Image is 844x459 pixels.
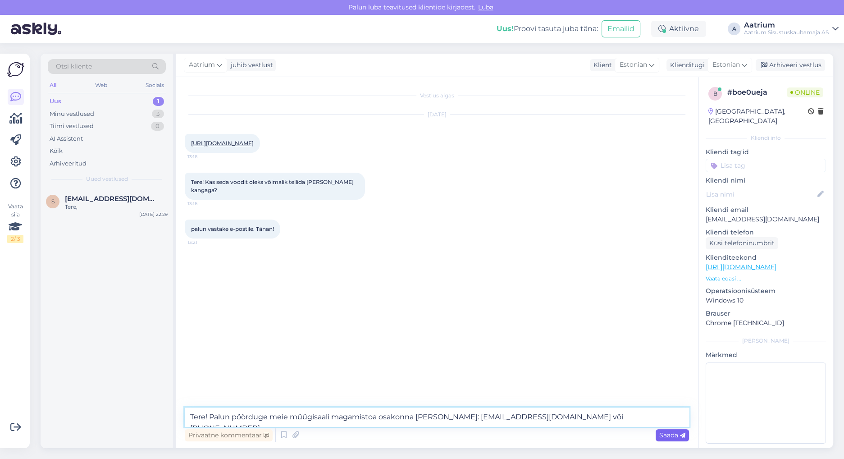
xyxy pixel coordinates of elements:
div: Socials [144,79,166,91]
a: AatriumAatrium Sisustuskaubamaja AS [744,22,839,36]
p: Operatsioonisüsteem [706,286,826,296]
div: Tere, [65,203,168,211]
b: Uus! [497,24,514,33]
div: Klient [590,60,612,70]
div: 3 [152,110,164,119]
div: Aatrium Sisustuskaubamaja AS [744,29,829,36]
img: Askly Logo [7,61,24,78]
div: Küsi telefoninumbrit [706,237,778,249]
span: Online [787,87,823,97]
div: Uus [50,97,61,106]
div: Minu vestlused [50,110,94,119]
p: Kliendi telefon [706,228,826,237]
p: Märkmed [706,350,826,360]
p: Windows 10 [706,296,826,305]
button: Emailid [602,20,640,37]
div: Arhiveeri vestlus [756,59,825,71]
span: Aatrium [189,60,215,70]
span: s [51,198,55,205]
span: b [713,90,717,97]
div: Arhiveeritud [50,159,87,168]
span: slaav4eg@hotmail.com [65,195,159,203]
p: Klienditeekond [706,253,826,262]
div: Proovi tasuta juba täna: [497,23,598,34]
span: palun vastake e-postile. Tänan! [191,225,274,232]
a: [URL][DOMAIN_NAME] [706,263,776,271]
div: Kõik [50,147,63,156]
div: 1 [153,97,164,106]
p: Vaata edasi ... [706,275,826,283]
div: Web [93,79,109,91]
span: Uued vestlused [86,175,128,183]
div: [GEOGRAPHIC_DATA], [GEOGRAPHIC_DATA] [708,107,808,126]
textarea: Tere! Palun pöörduge meie müügisaali magamistoa osakonna [PERSON_NAME]: [EMAIL_ADDRESS][DOMAIN_NA... [185,408,689,427]
div: Kliendi info [706,134,826,142]
div: All [48,79,58,91]
div: AI Assistent [50,134,83,143]
p: [EMAIL_ADDRESS][DOMAIN_NAME] [706,215,826,224]
span: Luba [475,3,496,11]
div: Aktiivne [651,21,706,37]
span: 13:16 [187,200,221,207]
div: Vestlus algas [185,92,689,100]
input: Lisa tag [706,159,826,172]
div: Tiimi vestlused [50,122,94,131]
div: # boe0ueja [727,87,787,98]
div: [PERSON_NAME] [706,337,826,345]
a: [URL][DOMAIN_NAME] [191,140,254,147]
span: Estonian [712,60,740,70]
p: Kliendi email [706,205,826,215]
span: 13:21 [187,239,221,246]
span: Tere! Kas seda voodit oleks võimalik tellida [PERSON_NAME] kangaga? [191,179,355,193]
span: Otsi kliente [56,62,92,71]
p: Chrome [TECHNICAL_ID] [706,318,826,328]
div: Aatrium [744,22,829,29]
div: Klienditugi [666,60,705,70]
p: Kliendi tag'id [706,147,826,157]
span: Estonian [620,60,647,70]
div: A [728,23,740,35]
p: Brauser [706,309,826,318]
div: [DATE] [185,110,689,119]
div: 0 [151,122,164,131]
span: 13:16 [187,153,221,160]
input: Lisa nimi [706,189,816,199]
span: Saada [659,431,685,439]
p: Kliendi nimi [706,176,826,185]
div: Vaata siia [7,202,23,243]
div: Privaatne kommentaar [185,429,273,441]
div: [DATE] 22:29 [139,211,168,218]
div: juhib vestlust [227,60,273,70]
div: 2 / 3 [7,235,23,243]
